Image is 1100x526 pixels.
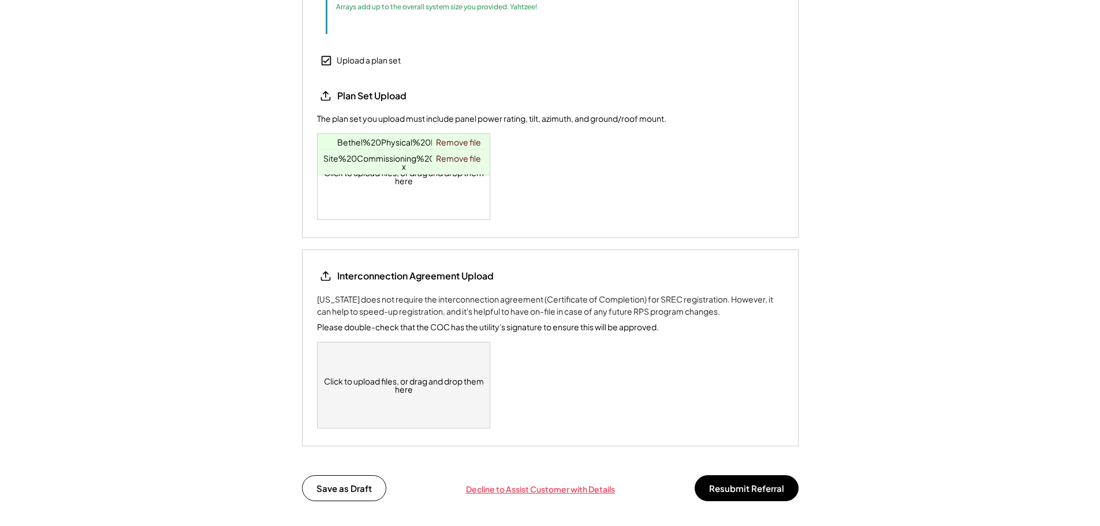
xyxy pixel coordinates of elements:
[695,475,799,501] button: Resubmit Referral
[337,137,471,147] a: Bethel%20Physical%20Layout.jpg
[466,484,615,495] div: Decline to Assist Customer with Details
[317,293,784,318] div: [US_STATE] does not require the interconnection agreement (Certificate of Completion) for SREC re...
[318,342,491,428] div: Click to upload files, or drag and drop them here
[318,134,491,219] div: Click to upload files, or drag and drop them here
[432,150,485,166] a: Remove file
[317,113,666,125] div: The plan set you upload must include panel power rating, tilt, azimuth, and ground/roof mount.
[337,55,401,66] div: Upload a plan set
[302,475,386,501] button: Save as Draft
[337,270,494,282] div: Interconnection Agreement Upload
[337,90,453,102] div: Plan Set Upload
[323,153,485,171] a: Site%20Commissioning%20%281%29.xlsx
[317,321,659,333] div: Please double-check that the COC has the utility's signature to ensure this will be approved.
[336,2,537,12] div: Arrays add up to the overall system size you provided. Yahtzee!
[432,134,485,150] a: Remove file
